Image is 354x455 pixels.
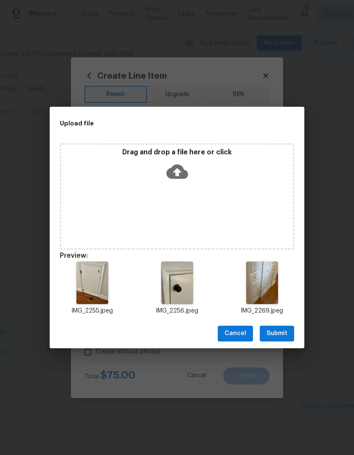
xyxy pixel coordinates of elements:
[61,148,293,157] p: Drag and drop a file here or click
[218,326,253,341] button: Cancel
[267,328,287,339] span: Submit
[246,262,278,304] img: Z
[76,262,108,304] img: 2Q==
[260,326,294,341] button: Submit
[161,262,193,304] img: Z
[60,119,256,128] h2: Upload file
[60,307,124,316] p: IMG_2255.jpeg
[225,328,246,339] span: Cancel
[145,307,209,316] p: IMG_2256.jpeg
[230,307,294,316] p: IMG_2269.jpeg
